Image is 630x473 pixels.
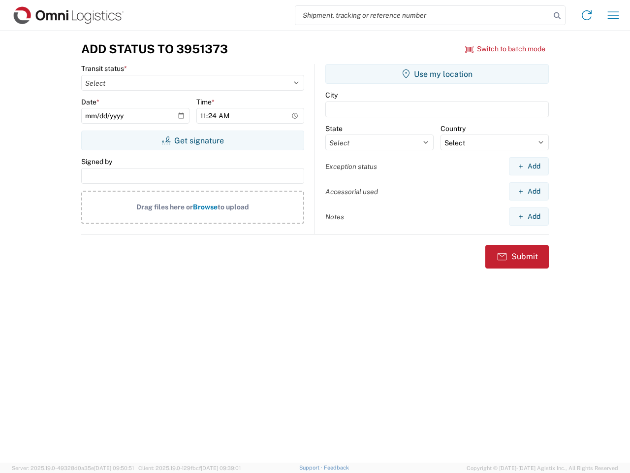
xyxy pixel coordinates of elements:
[325,124,343,133] label: State
[196,98,215,106] label: Time
[295,6,550,25] input: Shipment, tracking or reference number
[325,64,549,84] button: Use my location
[509,182,549,201] button: Add
[324,465,349,471] a: Feedback
[485,245,549,269] button: Submit
[81,64,127,73] label: Transit status
[81,98,99,106] label: Date
[81,42,228,56] h3: Add Status to 3951373
[509,157,549,175] button: Add
[325,162,377,171] label: Exception status
[201,465,241,471] span: [DATE] 09:39:01
[138,465,241,471] span: Client: 2025.19.0-129fbcf
[325,91,338,100] label: City
[81,131,304,150] button: Get signature
[136,203,193,211] span: Drag files here or
[509,207,549,226] button: Add
[325,187,378,196] label: Accessorial used
[465,41,545,57] button: Switch to batch mode
[325,212,344,221] label: Notes
[299,465,324,471] a: Support
[193,203,218,211] span: Browse
[218,203,249,211] span: to upload
[81,157,112,166] label: Signed by
[12,465,134,471] span: Server: 2025.19.0-49328d0a35e
[441,124,466,133] label: Country
[94,465,134,471] span: [DATE] 09:50:51
[467,464,618,473] span: Copyright © [DATE]-[DATE] Agistix Inc., All Rights Reserved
